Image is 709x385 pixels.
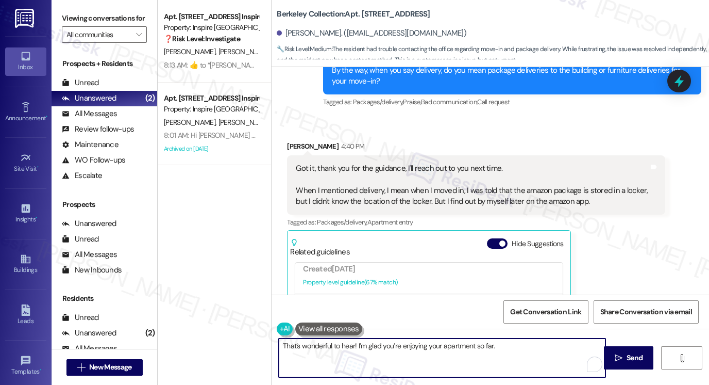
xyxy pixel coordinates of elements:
[287,215,665,230] div: Tagged as:
[89,362,131,373] span: New Message
[62,124,134,135] div: Review follow-ups
[277,9,430,20] b: Berkeley Collection: Apt. [STREET_ADDRESS]
[303,264,554,275] div: Created [DATE]
[290,238,350,258] div: Related guidelines
[37,164,39,171] span: •
[163,142,260,155] div: Archived on [DATE]
[46,113,47,120] span: •
[218,47,273,56] span: [PERSON_NAME]
[164,104,259,115] div: Property: Inspire [GEOGRAPHIC_DATA]
[164,34,240,43] strong: ❓ Risk Level: Investigate
[62,218,116,229] div: Unanswered
[600,307,692,317] span: Share Conversation via email
[15,9,36,28] img: ResiDesk Logo
[62,234,99,245] div: Unread
[5,149,46,177] a: Site Visit •
[62,93,116,104] div: Unanswered
[5,47,46,75] a: Inbox
[503,300,588,324] button: Get Conversation Link
[615,354,622,362] i: 
[66,26,130,43] input: All communities
[5,352,46,380] a: Templates •
[62,265,122,276] div: New Inbounds
[62,155,125,166] div: WO Follow-ups
[52,293,157,304] div: Residents
[62,108,117,119] div: All Messages
[317,218,367,227] span: Packages/delivery ,
[627,352,643,363] span: Send
[296,163,649,207] div: Got it, thank you for the guidance, I'll reach out to you next time. When I mentioned delivery, I...
[62,139,119,150] div: Maintenance
[143,90,158,106] div: (2)
[52,58,157,69] div: Prospects + Residents
[77,363,85,372] i: 
[477,98,510,106] span: Call request
[62,312,99,323] div: Unread
[136,30,142,39] i: 
[5,301,46,329] a: Leads
[143,325,158,341] div: (2)
[5,250,46,278] a: Buildings
[403,98,420,106] span: Praise ,
[66,359,143,376] button: New Message
[367,218,413,227] span: Apartment entry
[353,98,403,106] span: Packages/delivery ,
[277,45,331,53] strong: 🔧 Risk Level: Medium
[164,47,218,56] span: [PERSON_NAME]
[164,118,218,127] span: [PERSON_NAME]
[62,77,99,88] div: Unread
[164,22,259,33] div: Property: Inspire [GEOGRAPHIC_DATA]
[512,238,564,249] label: Hide Suggestions
[323,94,701,109] div: Tagged as:
[510,307,581,317] span: Get Conversation Link
[339,141,364,152] div: 4:40 PM
[62,328,116,339] div: Unanswered
[279,339,605,377] textarea: To enrich screen reader interactions, please activate Accessibility in Grammarly extension settings
[52,199,157,210] div: Prospects
[277,28,466,39] div: [PERSON_NAME]. ([EMAIL_ADDRESS][DOMAIN_NAME])
[218,118,270,127] span: [PERSON_NAME]
[36,214,37,221] span: •
[62,170,102,181] div: Escalate
[604,346,654,370] button: Send
[40,366,41,374] span: •
[164,11,259,22] div: Apt. [STREET_ADDRESS] Inspire Homes [GEOGRAPHIC_DATA]
[62,249,117,260] div: All Messages
[287,141,665,155] div: [PERSON_NAME]
[594,300,699,324] button: Share Conversation via email
[421,98,477,106] span: Bad communication ,
[277,44,709,66] span: : The resident had trouble contacting the office regarding move-in and package delivery. While fr...
[303,277,554,288] div: Property level guideline ( 67 % match)
[62,343,117,354] div: All Messages
[62,10,147,26] label: Viewing conversations for
[164,93,259,104] div: Apt. [STREET_ADDRESS] Inspire Homes [GEOGRAPHIC_DATA]
[5,200,46,228] a: Insights •
[678,354,686,362] i: 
